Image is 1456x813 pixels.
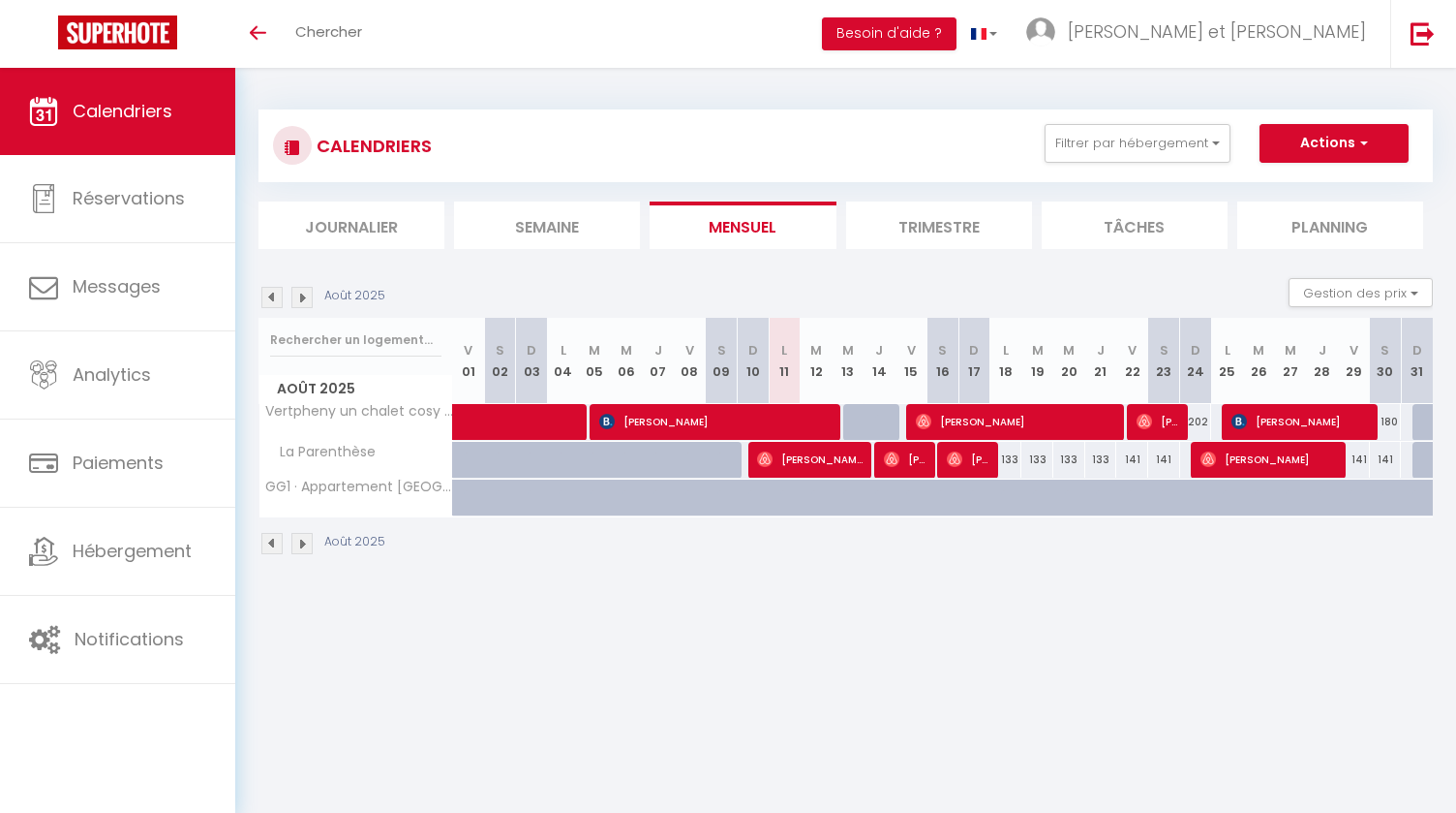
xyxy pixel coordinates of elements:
[685,341,694,360] abbr: V
[1085,442,1117,478] div: 133
[1225,341,1230,360] abbr: L
[1032,341,1044,360] abbr: M
[947,441,989,478] span: [PERSON_NAME]
[1053,318,1085,404] th: 20
[990,442,1022,478] div: 133
[1021,318,1053,404] th: 19
[579,318,611,404] th: 05
[527,341,536,360] abbr: D
[1003,341,1009,360] abbr: L
[875,341,883,360] abbr: J
[1285,341,1296,360] abbr: M
[1306,318,1338,404] th: 28
[516,318,548,404] th: 03
[454,202,640,249] li: Semaine
[312,124,432,168] h3: CALENDRIERS
[1338,442,1370,478] div: 141
[1021,442,1053,478] div: 133
[650,202,835,249] li: Mensuel
[1128,341,1137,360] abbr: V
[58,16,177,49] img: Super Booking
[1068,19,1366,44] span: [PERSON_NAME] et [PERSON_NAME]
[926,318,958,404] th: 16
[757,441,864,478] span: [PERSON_NAME]
[1370,318,1402,404] th: 30
[73,539,192,563] span: Hébergement
[842,341,854,360] abbr: M
[938,341,947,360] abbr: S
[1243,318,1275,404] th: 26
[75,627,184,651] span: Notifications
[1259,124,1409,163] button: Actions
[270,323,441,358] input: Rechercher un logement...
[706,318,738,404] th: 09
[73,186,185,210] span: Réservations
[810,341,822,360] abbr: M
[990,318,1022,404] th: 18
[1180,404,1212,440] div: 202
[611,318,643,404] th: 06
[73,362,151,387] span: Analytics
[73,451,164,475] span: Paiements
[1085,318,1117,404] th: 21
[496,341,504,360] abbr: S
[737,318,769,404] th: 10
[1370,442,1402,478] div: 141
[1237,202,1423,249] li: Planning
[864,318,895,404] th: 14
[1042,202,1228,249] li: Tâches
[822,17,956,50] button: Besoin d'aide ?
[969,341,979,360] abbr: D
[262,404,456,419] span: Vertpheny un chalet cosy et calme à 2 pas du lac
[1319,341,1326,360] abbr: J
[674,318,706,404] th: 08
[907,341,916,360] abbr: V
[832,318,864,404] th: 13
[1401,318,1433,404] th: 31
[1200,441,1339,478] span: [PERSON_NAME]
[748,341,758,360] abbr: D
[1116,442,1148,478] div: 141
[1026,17,1055,47] img: ...
[324,533,385,551] p: Août 2025
[1116,318,1148,404] th: 22
[1253,341,1264,360] abbr: M
[1137,403,1179,440] span: [PERSON_NAME]
[654,341,662,360] abbr: J
[599,403,834,440] span: [PERSON_NAME]
[484,318,516,404] th: 02
[1045,124,1230,163] button: Filtrer par hébergement
[262,442,380,463] span: La Parenthèse
[324,287,385,305] p: Août 2025
[717,341,726,360] abbr: S
[801,318,833,404] th: 12
[1338,318,1370,404] th: 29
[781,341,787,360] abbr: L
[1148,442,1180,478] div: 141
[958,318,990,404] th: 17
[1410,21,1435,46] img: logout
[1180,318,1212,404] th: 24
[1275,318,1307,404] th: 27
[1289,278,1433,307] button: Gestion des prix
[916,403,1118,440] span: [PERSON_NAME]
[1370,404,1402,440] div: 180
[464,341,472,360] abbr: V
[1191,341,1200,360] abbr: D
[769,318,801,404] th: 11
[1380,341,1389,360] abbr: S
[1412,341,1422,360] abbr: D
[73,99,172,123] span: Calendriers
[295,21,362,42] span: Chercher
[1211,318,1243,404] th: 25
[453,318,485,404] th: 01
[1148,318,1180,404] th: 23
[262,480,456,494] span: GG1 · Appartement [GEOGRAPHIC_DATA]-ville
[547,318,579,404] th: 04
[1350,341,1358,360] abbr: V
[561,341,566,360] abbr: L
[258,202,444,249] li: Journalier
[1053,442,1085,478] div: 133
[1063,341,1075,360] abbr: M
[621,341,632,360] abbr: M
